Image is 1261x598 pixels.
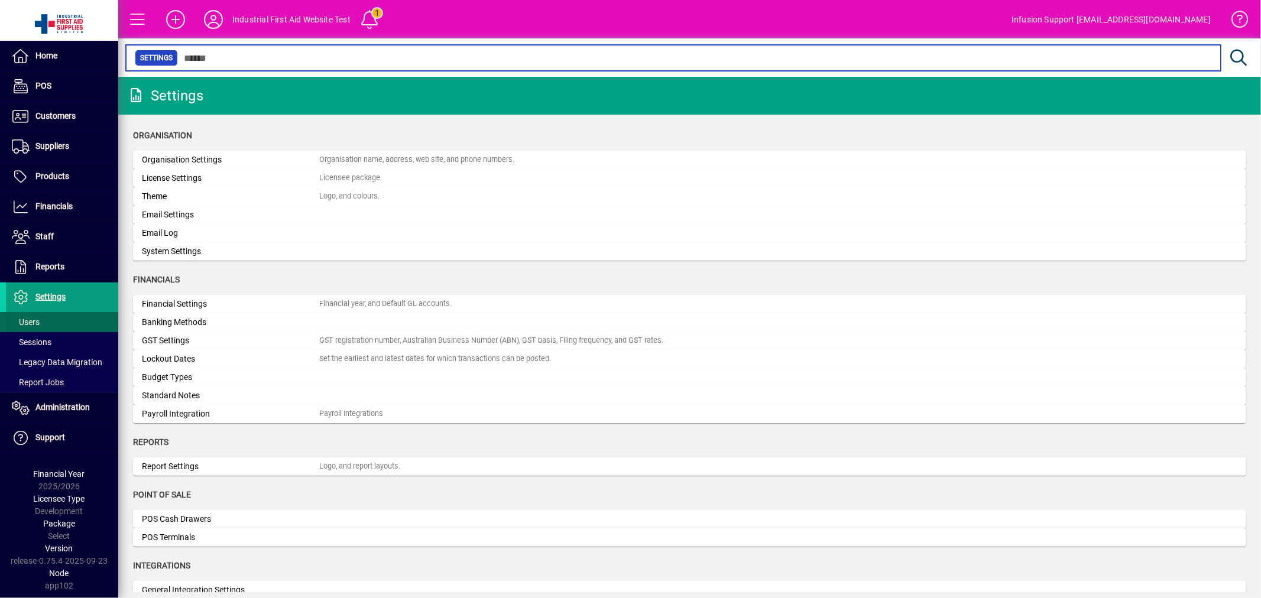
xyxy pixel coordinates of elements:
[35,111,76,121] span: Customers
[142,334,319,347] div: GST Settings
[133,490,191,499] span: Point of Sale
[142,190,319,203] div: Theme
[6,423,118,453] a: Support
[133,561,190,570] span: Integrations
[133,437,168,447] span: Reports
[142,298,319,310] div: Financial Settings
[142,154,319,166] div: Organisation Settings
[133,528,1246,547] a: POS Terminals
[35,81,51,90] span: POS
[133,206,1246,224] a: Email Settings
[34,494,85,503] span: Licensee Type
[35,51,57,60] span: Home
[142,172,319,184] div: License Settings
[133,331,1246,350] a: GST SettingsGST registration number, Australian Business Number (ABN), GST basis, Filing frequenc...
[319,191,380,202] div: Logo, and colours.
[133,224,1246,242] a: Email Log
[142,408,319,420] div: Payroll Integration
[142,513,319,525] div: POS Cash Drawers
[50,568,69,578] span: Node
[35,141,69,151] span: Suppliers
[6,132,118,161] a: Suppliers
[133,131,192,140] span: Organisation
[35,402,90,412] span: Administration
[232,10,351,29] div: Industrial First Aid Website Test
[133,457,1246,476] a: Report SettingsLogo, and report layouts.
[6,332,118,352] a: Sessions
[319,353,551,365] div: Set the earliest and latest dates for which transactions can be posted.
[6,372,118,392] a: Report Jobs
[319,173,382,184] div: Licensee package.
[1012,10,1211,29] div: Infusion Support [EMAIL_ADDRESS][DOMAIN_NAME]
[6,393,118,422] a: Administration
[12,317,40,327] span: Users
[133,405,1246,423] a: Payroll IntegrationPayroll Integrations
[319,154,514,165] div: Organisation name, address, web site, and phone numbers.
[319,408,383,420] div: Payroll Integrations
[142,371,319,383] div: Budget Types
[43,519,75,528] span: Package
[1223,2,1246,41] a: Knowledge Base
[6,352,118,372] a: Legacy Data Migration
[35,262,64,271] span: Reports
[319,461,400,472] div: Logo, and report layouts.
[142,316,319,329] div: Banking Methods
[142,389,319,402] div: Standard Notes
[35,171,69,181] span: Products
[34,469,85,479] span: Financial Year
[6,41,118,71] a: Home
[35,201,73,211] span: Financials
[35,292,66,301] span: Settings
[142,584,319,596] div: General Integration Settings
[35,433,65,442] span: Support
[6,162,118,191] a: Products
[35,232,54,241] span: Staff
[133,510,1246,528] a: POS Cash Drawers
[319,335,663,346] div: GST registration number, Australian Business Number (ABN), GST basis, Filing frequency, and GST r...
[142,227,319,239] div: Email Log
[157,9,195,30] button: Add
[12,357,102,367] span: Legacy Data Migration
[133,151,1246,169] a: Organisation SettingsOrganisation name, address, web site, and phone numbers.
[142,531,319,544] div: POS Terminals
[142,353,319,365] div: Lockout Dates
[133,295,1246,313] a: Financial SettingsFinancial year, and Default GL accounts.
[142,209,319,221] div: Email Settings
[195,9,232,30] button: Profile
[133,275,180,284] span: Financials
[133,368,1246,386] a: Budget Types
[133,169,1246,187] a: License SettingsLicensee package.
[133,386,1246,405] a: Standard Notes
[142,460,319,473] div: Report Settings
[6,312,118,332] a: Users
[6,192,118,222] a: Financials
[140,52,173,64] span: Settings
[6,252,118,282] a: Reports
[133,313,1246,331] a: Banking Methods
[127,86,203,105] div: Settings
[133,242,1246,261] a: System Settings
[12,337,51,347] span: Sessions
[6,102,118,131] a: Customers
[12,378,64,387] span: Report Jobs
[142,245,319,258] div: System Settings
[46,544,73,553] span: Version
[6,71,118,101] a: POS
[319,298,452,310] div: Financial year, and Default GL accounts.
[6,222,118,252] a: Staff
[133,350,1246,368] a: Lockout DatesSet the earliest and latest dates for which transactions can be posted.
[133,187,1246,206] a: ThemeLogo, and colours.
